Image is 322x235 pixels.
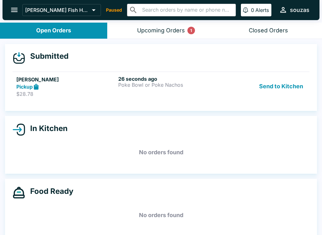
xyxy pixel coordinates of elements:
[106,7,122,13] p: Paused
[13,141,309,164] h5: No orders found
[251,7,254,13] p: 0
[22,4,101,16] button: [PERSON_NAME] Fish House
[290,6,309,14] div: souzas
[13,72,309,101] a: [PERSON_NAME]Pickup$28.7826 seconds agoPoke Bowl or Poke NachosSend to Kitchen
[16,76,116,83] h5: [PERSON_NAME]
[16,84,33,90] strong: Pickup
[118,76,218,82] h6: 26 seconds ago
[137,27,185,34] div: Upcoming Orders
[25,52,69,61] h4: Submitted
[16,91,116,97] p: $28.78
[25,124,68,133] h4: In Kitchen
[6,2,22,18] button: open drawer
[255,7,269,13] p: Alerts
[190,27,192,34] p: 1
[257,76,306,97] button: Send to Kitchen
[249,27,288,34] div: Closed Orders
[118,82,218,88] p: Poke Bowl or Poke Nachos
[25,187,73,196] h4: Food Ready
[25,7,89,13] p: [PERSON_NAME] Fish House
[276,3,312,17] button: souzas
[13,204,309,227] h5: No orders found
[140,6,233,14] input: Search orders by name or phone number
[36,27,71,34] div: Open Orders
